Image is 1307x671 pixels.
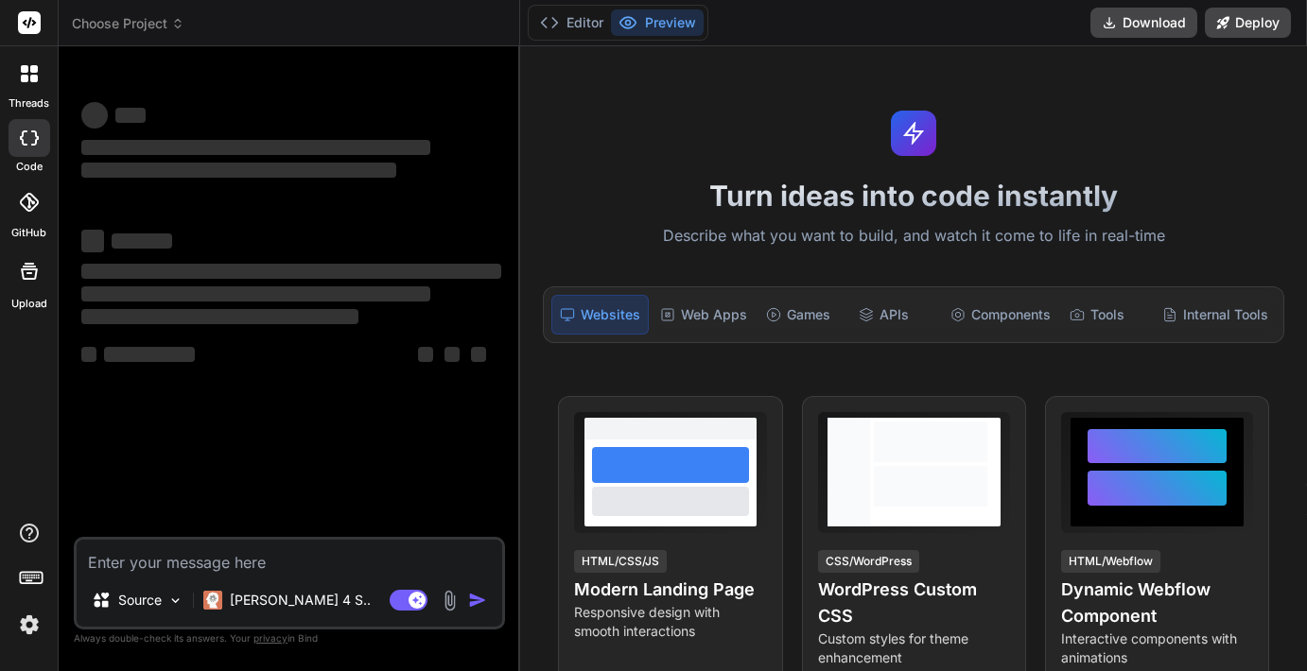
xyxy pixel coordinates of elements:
label: Upload [11,296,47,312]
button: Preview [611,9,704,36]
div: HTML/CSS/JS [574,550,667,573]
span: ‌ [81,286,430,301]
img: settings [13,609,45,641]
span: ‌ [81,347,96,362]
h4: Dynamic Webflow Component [1061,576,1253,629]
span: ‌ [444,347,460,362]
img: Pick Models [167,593,183,609]
div: APIs [851,295,940,335]
span: ‌ [418,347,433,362]
span: ‌ [471,347,486,362]
p: Custom styles for theme enhancement [818,629,1010,667]
button: Editor [532,9,611,36]
img: Claude 4 Sonnet [203,591,222,610]
span: ‌ [81,163,396,178]
div: Games [758,295,847,335]
span: ‌ [81,230,104,252]
div: CSS/WordPress [818,550,919,573]
span: ‌ [115,108,146,123]
p: Responsive design with smooth interactions [574,603,766,641]
div: Websites [551,295,649,335]
span: ‌ [81,140,430,155]
p: Always double-check its answers. Your in Bind [74,629,505,647]
span: ‌ [112,233,172,249]
span: ‌ [81,264,501,279]
button: Download [1090,8,1197,38]
span: Choose Project [72,14,184,33]
span: ‌ [104,347,195,362]
span: ‌ [81,102,108,129]
h4: Modern Landing Page [574,576,766,603]
h1: Turn ideas into code instantly [532,179,1296,213]
img: icon [468,591,487,610]
img: attachment [439,590,461,611]
div: Components [943,295,1058,335]
h4: WordPress Custom CSS [818,576,1010,629]
p: [PERSON_NAME] 4 S.. [230,591,371,610]
span: ‌ [81,309,358,324]
p: Interactive components with animations [1061,629,1253,667]
div: HTML/Webflow [1061,550,1160,573]
div: Tools [1062,295,1151,335]
span: privacy [253,632,288,644]
p: Describe what you want to build, and watch it come to life in real-time [532,224,1296,249]
label: threads [9,95,49,112]
p: Source [118,591,162,610]
button: Deploy [1205,8,1291,38]
label: GitHub [11,225,46,241]
label: code [16,159,43,175]
div: Internal Tools [1155,295,1276,335]
div: Web Apps [653,295,755,335]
